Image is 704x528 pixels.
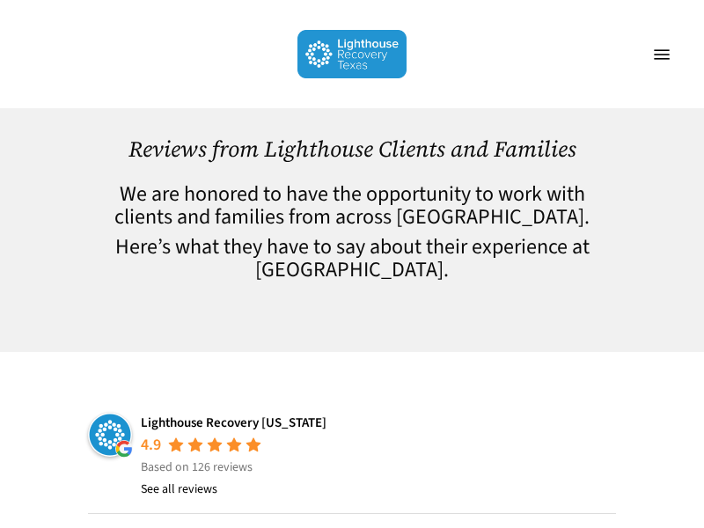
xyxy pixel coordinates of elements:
h1: Reviews from Lighthouse Clients and Families [88,136,616,162]
h4: We are honored to have the opportunity to work with clients and families from across [GEOGRAPHIC_... [88,183,616,229]
a: See all reviews [141,479,217,500]
img: Lighthouse Recovery Texas [88,413,132,457]
a: Lighthouse Recovery [US_STATE] [141,414,326,432]
div: 4.9 [141,435,161,456]
h4: Here’s what they have to say about their experience at [GEOGRAPHIC_DATA]. [88,236,616,282]
a: Navigation Menu [644,46,679,63]
span: Based on 126 reviews [141,458,253,476]
img: Lighthouse Recovery Texas [297,30,407,78]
